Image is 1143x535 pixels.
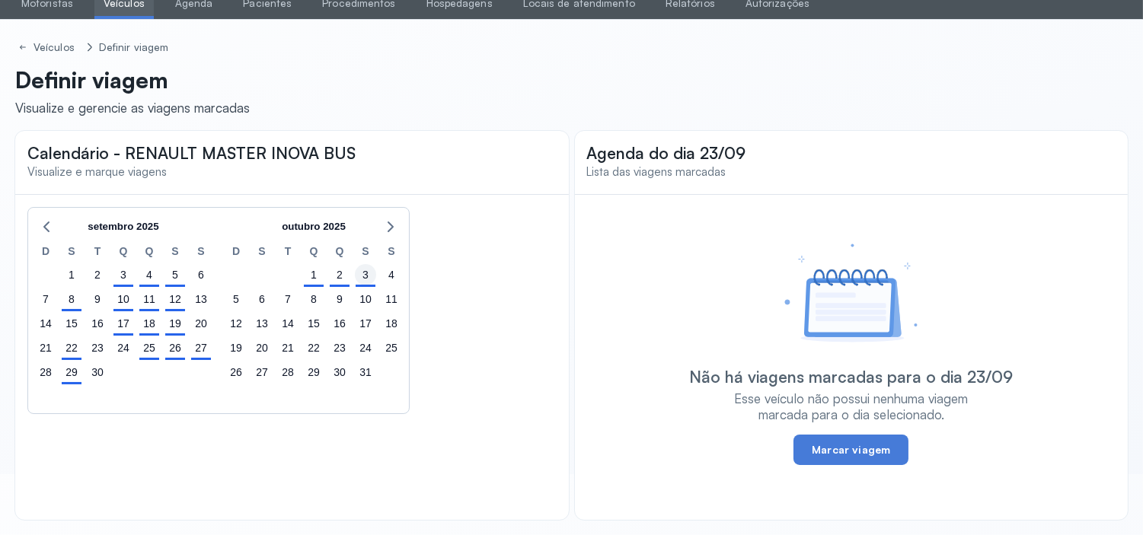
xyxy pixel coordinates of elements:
div: sexta-feira, 31 de out. de 2025 [355,361,376,383]
div: quinta-feira, 11 de set. de 2025 [139,288,160,310]
div: domingo, 12 de out. de 2025 [225,313,247,334]
div: domingo, 21 de set. de 2025 [35,337,56,358]
div: quarta-feira, 29 de out. de 2025 [303,361,324,383]
div: sexta-feira, 12 de set. de 2025 [164,288,186,310]
div: sexta-feira, 5 de set. de 2025 [164,264,186,285]
div: sexta-feira, 17 de out. de 2025 [355,313,376,334]
div: terça-feira, 23 de set. de 2025 [87,337,108,358]
button: outubro 2025 [276,215,352,238]
div: Esse veículo não possui nenhuma viagem marcada para o dia selecionado. [726,390,975,423]
div: Q [136,243,162,263]
div: quarta-feira, 22 de out. de 2025 [303,337,324,358]
div: sexta-feira, 26 de set. de 2025 [164,337,186,358]
div: sábado, 20 de set. de 2025 [190,313,212,334]
button: Marcar viagem [793,435,908,465]
span: Lista das viagens marcadas [587,164,726,179]
div: S [353,243,378,263]
div: segunda-feira, 1 de set. de 2025 [61,264,82,285]
div: quinta-feira, 18 de set. de 2025 [139,313,160,334]
div: quarta-feira, 8 de out. de 2025 [303,288,324,310]
div: Q [110,243,136,263]
div: quinta-feira, 4 de set. de 2025 [139,264,160,285]
div: sábado, 25 de out. de 2025 [381,337,402,358]
div: quarta-feira, 1 de out. de 2025 [303,264,324,285]
div: quarta-feira, 3 de set. de 2025 [113,264,134,285]
div: D [223,243,249,263]
div: Não há viagens marcadas para o dia 23/09 [689,367,1013,387]
div: segunda-feira, 29 de set. de 2025 [61,361,82,383]
span: setembro 2025 [88,215,158,238]
div: quinta-feira, 23 de out. de 2025 [329,337,350,358]
div: S [162,243,188,263]
div: quarta-feira, 15 de out. de 2025 [303,313,324,334]
div: T [275,243,301,263]
div: sexta-feira, 3 de out. de 2025 [355,264,376,285]
div: D [33,243,59,263]
div: sexta-feira, 19 de set. de 2025 [164,313,186,334]
div: quinta-feira, 16 de out. de 2025 [329,313,350,334]
div: quinta-feira, 30 de out. de 2025 [329,361,350,383]
div: segunda-feira, 6 de out. de 2025 [251,288,273,310]
div: terça-feira, 7 de out. de 2025 [277,288,299,310]
div: Q [301,243,327,263]
div: sábado, 13 de set. de 2025 [190,288,212,310]
div: segunda-feira, 20 de out. de 2025 [251,337,273,358]
div: domingo, 26 de out. de 2025 [225,361,247,383]
a: Veículos [15,38,81,57]
div: Q [327,243,353,263]
p: Definir viagem [15,66,250,94]
div: domingo, 19 de out. de 2025 [225,337,247,358]
div: T [85,243,110,263]
div: quinta-feira, 2 de out. de 2025 [329,264,350,285]
div: Visualize e gerencie as viagens marcadas [15,100,250,116]
div: terça-feira, 16 de set. de 2025 [87,313,108,334]
span: Visualize e marque viagens [27,164,167,179]
div: domingo, 7 de set. de 2025 [35,288,56,310]
div: segunda-feira, 22 de set. de 2025 [61,337,82,358]
div: segunda-feira, 15 de set. de 2025 [61,313,82,334]
div: terça-feira, 9 de set. de 2025 [87,288,108,310]
div: sábado, 11 de out. de 2025 [381,288,402,310]
div: domingo, 5 de out. de 2025 [225,288,247,310]
div: segunda-feira, 8 de set. de 2025 [61,288,82,310]
div: sexta-feira, 24 de out. de 2025 [355,337,376,358]
a: Definir viagem [96,38,171,57]
button: setembro 2025 [81,215,164,238]
div: quarta-feira, 24 de set. de 2025 [113,337,134,358]
div: terça-feira, 30 de set. de 2025 [87,361,108,383]
div: quinta-feira, 25 de set. de 2025 [139,337,160,358]
div: S [378,243,404,263]
div: terça-feira, 2 de set. de 2025 [87,264,108,285]
div: domingo, 14 de set. de 2025 [35,313,56,334]
div: quinta-feira, 9 de out. de 2025 [329,288,350,310]
span: outubro 2025 [282,215,346,238]
div: S [188,243,214,263]
div: S [59,243,85,263]
div: sábado, 6 de set. de 2025 [190,264,212,285]
span: Calendário - RENAULT MASTER INOVA BUS [27,143,356,163]
img: Imagem de que indica que não há viagens marcadas [784,244,918,342]
span: Agenda do dia 23/09 [587,143,746,163]
div: segunda-feira, 13 de out. de 2025 [251,313,273,334]
div: sexta-feira, 10 de out. de 2025 [355,288,376,310]
div: quarta-feira, 10 de set. de 2025 [113,288,134,310]
div: terça-feira, 21 de out. de 2025 [277,337,299,358]
div: sábado, 18 de out. de 2025 [381,313,402,334]
div: Veículos [34,41,78,54]
div: sábado, 4 de out. de 2025 [381,264,402,285]
div: Definir viagem [99,41,168,54]
div: terça-feira, 28 de out. de 2025 [277,361,299,383]
div: domingo, 28 de set. de 2025 [35,361,56,383]
div: sábado, 27 de set. de 2025 [190,337,212,358]
div: quarta-feira, 17 de set. de 2025 [113,313,134,334]
div: S [249,243,275,263]
div: terça-feira, 14 de out. de 2025 [277,313,299,334]
div: segunda-feira, 27 de out. de 2025 [251,361,273,383]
